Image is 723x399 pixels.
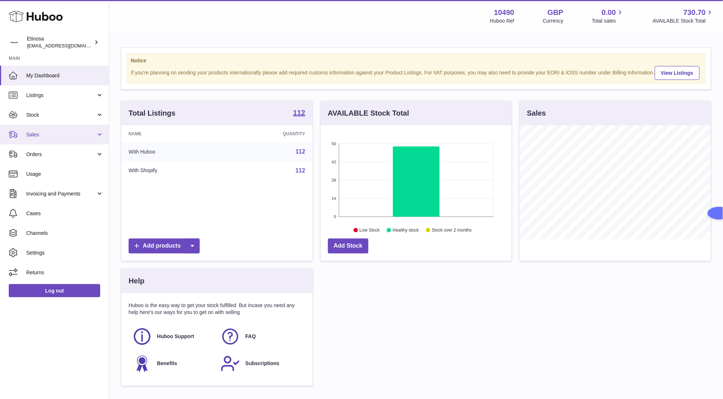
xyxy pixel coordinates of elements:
[220,354,301,373] a: Subscriptions
[121,161,224,180] td: With Shopify
[27,43,107,49] span: [EMAIL_ADDRESS][DOMAIN_NAME]
[26,269,103,276] span: Returns
[26,151,96,158] span: Orders
[296,148,305,155] a: 112
[494,8,515,18] strong: 10490
[328,239,368,253] a: Add Stock
[9,284,100,297] a: Log out
[157,360,177,367] span: Benefits
[296,167,305,174] a: 112
[132,327,213,346] a: Huboo Support
[334,214,336,219] text: 0
[129,276,144,286] h3: Help
[655,66,700,80] a: View Listings
[26,249,103,256] span: Settings
[131,65,701,80] div: If you're planning on sending your products internationally please add required customs informati...
[332,160,336,164] text: 42
[393,228,419,233] text: Healthy stock
[26,230,103,237] span: Channels
[224,125,313,142] th: Quantity
[26,92,96,99] span: Listings
[132,354,213,373] a: Benefits
[293,109,305,118] a: 112
[129,239,200,253] a: Add products
[332,178,336,182] text: 28
[653,18,714,24] span: AVAILABLE Stock Total
[432,228,472,233] text: Stock over 2 months
[121,125,224,142] th: Name
[26,72,103,79] span: My Dashboard
[602,8,616,18] span: 0.00
[129,302,305,316] p: Huboo is the easy way to get your stock fulfilled. But incase you need any help here's our ways f...
[653,8,714,24] a: 730.70 AVAILABLE Stock Total
[245,360,279,367] span: Subscriptions
[26,112,96,119] span: Stock
[293,109,305,116] strong: 112
[26,171,103,178] span: Usage
[548,8,563,18] strong: GBP
[332,142,336,146] text: 56
[129,108,176,118] h3: Total Listings
[543,18,564,24] div: Currency
[527,108,546,118] h3: Sales
[26,190,96,197] span: Invoicing and Payments
[26,131,96,138] span: Sales
[332,196,336,201] text: 14
[684,8,706,18] span: 730.70
[592,8,624,24] a: 0.00 Total sales
[490,18,515,24] div: Huboo Ref
[9,37,20,48] img: Wolphuk@gmail.com
[121,142,224,161] td: With Huboo
[592,18,624,24] span: Total sales
[131,57,701,64] strong: Notice
[157,333,194,340] span: Huboo Support
[245,333,256,340] span: FAQ
[26,210,103,217] span: Cases
[360,228,380,233] text: Low Stock
[220,327,301,346] a: FAQ
[328,108,409,118] h3: AVAILABLE Stock Total
[27,35,93,49] div: Etinosa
